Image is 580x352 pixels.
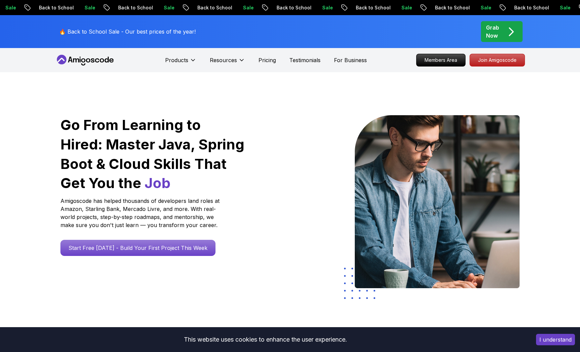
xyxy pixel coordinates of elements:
[112,4,158,11] p: Back to School
[192,4,237,11] p: Back to School
[165,56,188,64] p: Products
[554,4,576,11] p: Sale
[237,4,259,11] p: Sale
[417,54,465,66] p: Members Area
[509,4,554,11] p: Back to School
[396,4,417,11] p: Sale
[429,4,475,11] p: Back to School
[317,4,338,11] p: Sale
[60,115,245,193] h1: Go From Learning to Hired: Master Java, Spring Boot & Cloud Skills That Get You the
[165,56,196,70] button: Products
[355,115,520,288] img: hero
[486,24,499,40] p: Grab Now
[271,4,317,11] p: Back to School
[536,334,575,345] button: Accept cookies
[258,56,276,64] a: Pricing
[350,4,396,11] p: Back to School
[33,4,79,11] p: Back to School
[210,56,245,70] button: Resources
[289,56,321,64] a: Testimonials
[5,332,526,347] div: This website uses cookies to enhance the user experience.
[210,56,237,64] p: Resources
[416,54,466,67] a: Members Area
[60,240,215,256] a: Start Free [DATE] - Build Your First Project This Week
[145,174,171,191] span: Job
[59,28,196,36] p: 🔥 Back to School Sale - Our best prices of the year!
[79,4,100,11] p: Sale
[158,4,180,11] p: Sale
[60,197,222,229] p: Amigoscode has helped thousands of developers land roles at Amazon, Starling Bank, Mercado Livre,...
[470,54,525,67] a: Join Amigoscode
[475,4,496,11] p: Sale
[334,56,367,64] a: For Business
